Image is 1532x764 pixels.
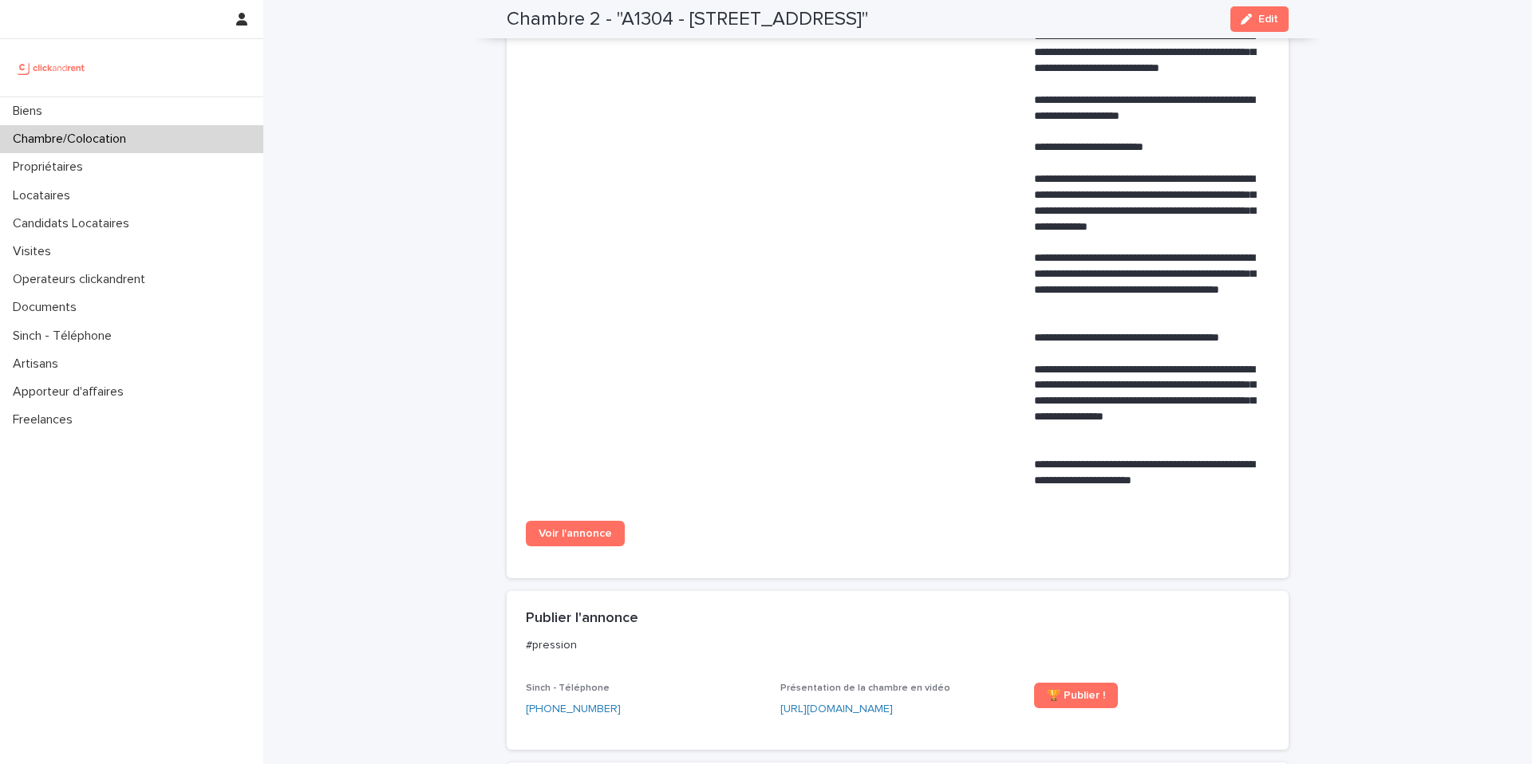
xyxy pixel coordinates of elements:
img: UCB0brd3T0yccxBKYDjQ [13,52,90,84]
span: Voir l'annonce [539,528,612,539]
p: Artisans [6,356,71,372]
a: [URL][DOMAIN_NAME] [780,703,893,715]
p: #pression [526,638,1263,652]
p: Freelances [6,412,85,427]
p: Documents [6,300,89,315]
p: Candidats Locataires [6,216,142,231]
span: Présentation de la chambre en vidéo [780,683,950,693]
ringoverc2c-number-84e06f14122c: [PHONE_NUMBER] [526,703,621,715]
button: Edit [1230,6,1289,32]
p: Visites [6,244,64,259]
span: Edit [1258,14,1278,25]
p: Apporteur d'affaires [6,384,136,400]
a: [PHONE_NUMBER] [526,701,621,718]
p: Operateurs clickandrent [6,272,158,287]
p: Locataires [6,188,83,203]
p: Sinch - Téléphone [6,329,124,344]
p: Propriétaires [6,159,96,175]
p: Chambre/Colocation [6,132,139,147]
h2: Publier l'annonce [526,610,638,628]
span: Sinch - Téléphone [526,683,610,693]
ringoverc2c-84e06f14122c: Call with Ringover [526,703,621,715]
a: Voir l'annonce [526,521,625,546]
a: 🏆 Publier ! [1034,683,1118,708]
h2: Chambre 2 - "A1304 - [STREET_ADDRESS]" [507,8,868,31]
p: Biens [6,104,55,119]
span: 🏆 Publier ! [1047,690,1105,701]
